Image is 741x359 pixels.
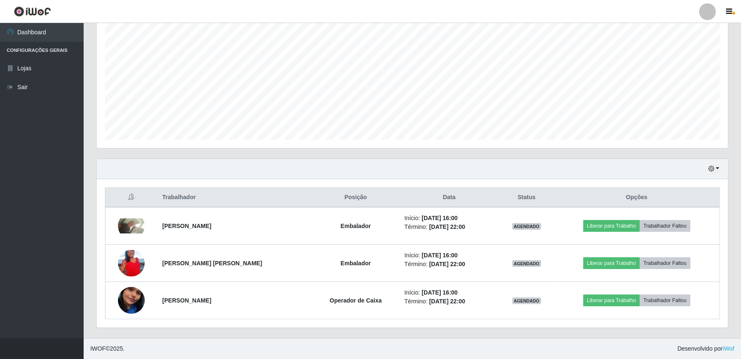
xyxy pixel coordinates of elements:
[429,298,465,305] time: [DATE] 22:00
[512,223,542,230] span: AGENDADO
[583,220,640,232] button: Liberar para Trabalho
[340,260,370,267] strong: Embalador
[640,257,690,269] button: Trabalhador Faltou
[162,297,211,304] strong: [PERSON_NAME]
[340,223,370,229] strong: Embalador
[90,344,125,353] span: © 2025 .
[422,252,457,259] time: [DATE] 16:00
[330,297,382,304] strong: Operador de Caixa
[90,345,106,352] span: IWOF
[499,188,554,208] th: Status
[312,188,399,208] th: Posição
[14,6,51,17] img: CoreUI Logo
[118,239,145,287] img: 1743897152803.jpeg
[512,260,542,267] span: AGENDADO
[404,251,494,260] li: Início:
[429,223,465,230] time: [DATE] 22:00
[404,297,494,306] li: Término:
[157,188,312,208] th: Trabalhador
[118,218,145,233] img: 1757146664616.jpeg
[162,223,211,229] strong: [PERSON_NAME]
[640,220,690,232] button: Trabalhador Faltou
[640,295,690,306] button: Trabalhador Faltou
[404,288,494,297] li: Início:
[422,289,457,296] time: [DATE] 16:00
[404,223,494,231] li: Término:
[583,257,640,269] button: Liberar para Trabalho
[404,214,494,223] li: Início:
[554,188,719,208] th: Opções
[399,188,499,208] th: Data
[429,261,465,267] time: [DATE] 22:00
[404,260,494,269] li: Término:
[422,215,457,221] time: [DATE] 16:00
[677,344,734,353] span: Desenvolvido por
[118,277,145,324] img: 1745345508904.jpeg
[512,297,542,304] span: AGENDADO
[723,345,734,352] a: iWof
[583,295,640,306] button: Liberar para Trabalho
[162,260,262,267] strong: [PERSON_NAME] [PERSON_NAME]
